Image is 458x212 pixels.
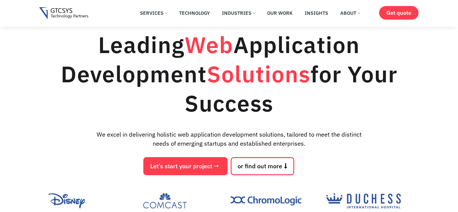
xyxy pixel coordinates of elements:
div: We excel in delivering holistic web application development solutions, tailored to meet the disti... [39,130,419,148]
span: Get quote [386,10,411,16]
img: Duchess - Web Application Development [326,193,401,208]
h1: Leading Application Development for Your Success [39,30,419,118]
a: Services [136,6,172,20]
a: Our Work [263,6,297,20]
div: 2 / 9 [135,193,228,210]
a: Insights [300,6,333,20]
img: Chromologic - Web Application Development [231,193,301,208]
span: Solutions [207,59,310,89]
a: About [336,6,364,20]
div: 4 / 9 [326,193,419,210]
span: or find out more [238,163,282,169]
img: Gtcsys logo [39,7,88,20]
img: Disney - Web Application Development [39,193,94,208]
a: Technology [175,6,214,20]
a: Let’s start your project [143,157,228,175]
div: 3 / 9 [231,193,323,210]
span: Web [185,30,233,59]
div: 1 / 9 [39,193,132,210]
a: Get quote [379,6,419,20]
iframe: chat widget [421,174,458,203]
a: Industries [217,6,260,20]
a: or find out more [231,157,294,175]
span: Let’s start your project [150,163,212,169]
img: Comcast - Web Application Development [135,193,195,208]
